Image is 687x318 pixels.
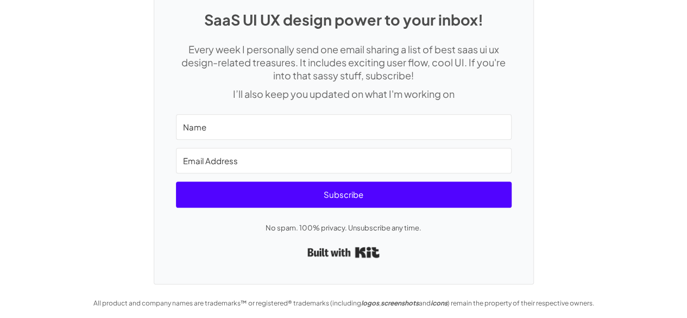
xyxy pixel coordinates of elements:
p: Every week I personally send one email sharing a list of best saas ui ux design-related treasures... [176,43,512,82]
div: All product and company names are trademarks™ or registered® trademarks (including , and ) remain... [89,297,599,310]
em: icons [431,299,448,307]
a: Built with Kit [307,242,380,262]
input: Name [176,114,512,140]
button: Subscribe [176,182,512,208]
em: logos [361,299,379,307]
p: No spam. 100% privacy. Unsubscribe any time. [176,221,512,234]
input: Email Address [176,148,512,173]
em: screenshots [381,299,419,307]
h1: SaaS UI UX design power to your inbox! [176,11,512,28]
p: I’ll also keep you updated on what I'm working on [176,88,512,101]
